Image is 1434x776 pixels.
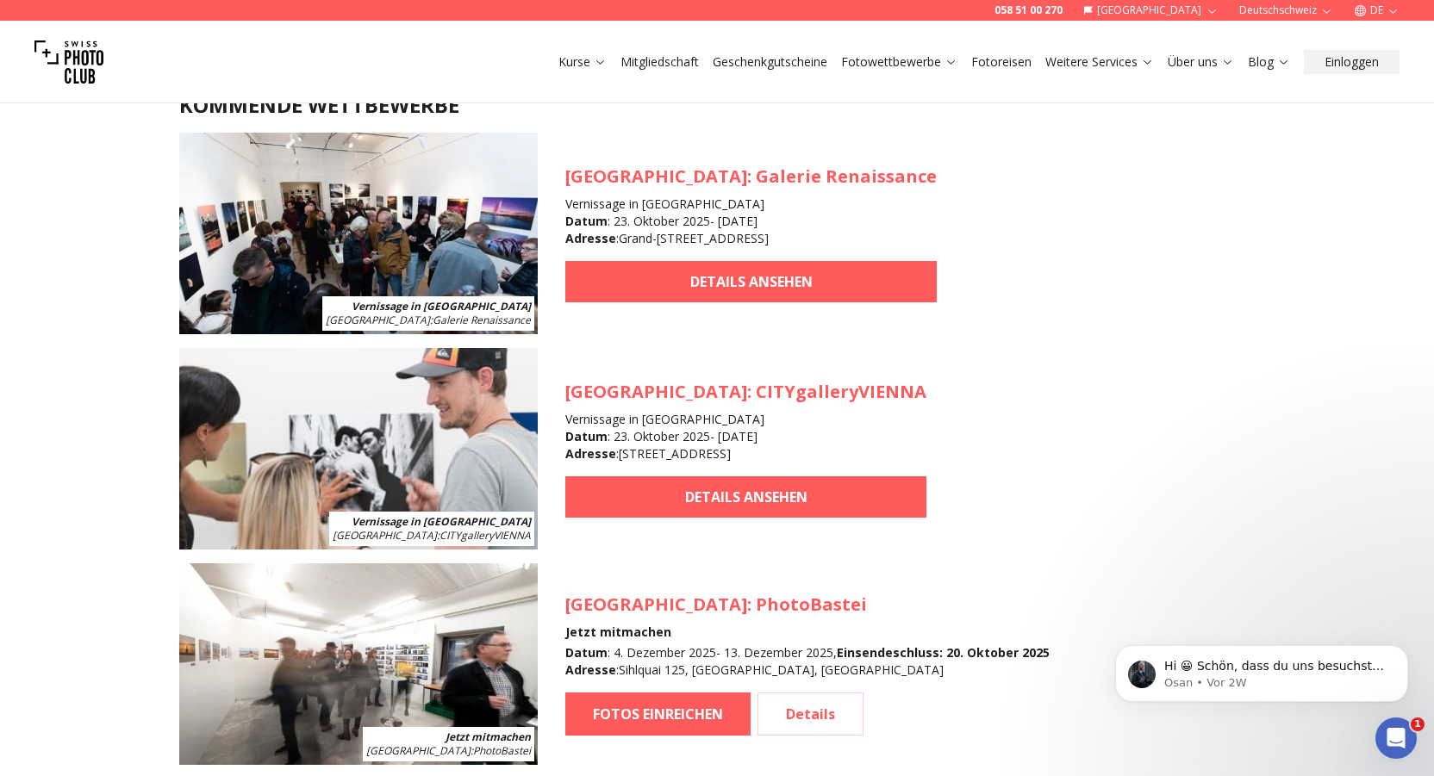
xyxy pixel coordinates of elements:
[1045,53,1154,71] a: Weitere Services
[1304,50,1400,74] button: Einloggen
[179,563,538,765] img: SPC Photo Awards Zürich: Dezember 2025
[565,593,1050,617] h3: : PhotoBastei
[565,644,1050,679] div: : 4. Dezember 2025 - 13. Dezember 2025 , : Sihlquai 125, [GEOGRAPHIC_DATA], [GEOGRAPHIC_DATA]
[552,50,614,74] button: Kurse
[565,445,616,462] b: Adresse
[964,50,1038,74] button: Fotoreisen
[179,133,538,334] img: SPC Photo Awards Geneva: October 2025
[366,743,471,758] span: [GEOGRAPHIC_DATA]
[565,196,937,213] h4: Vernissage in [GEOGRAPHIC_DATA]
[565,428,926,462] div: : 23. Oktober 2025 - [DATE] : [STREET_ADDRESS]
[446,729,531,744] b: Jetzt mitmachen
[565,380,926,404] h3: : CITYgalleryVIENNA
[1168,53,1234,71] a: Über uns
[333,528,531,543] span: : CITYgalleryVIENNA
[333,528,437,543] span: [GEOGRAPHIC_DATA]
[706,50,834,74] button: Geschenkgutscheine
[1161,50,1241,74] button: Über uns
[758,692,864,736] a: Details
[179,348,538,549] img: SPC Photo Awards WIEN Oktober 2025
[1038,50,1161,74] button: Weitere Services
[565,476,926,518] a: DETAILS ANSEHEN
[994,3,1063,17] a: 058 51 00 270
[34,28,103,96] img: Swiss photo club
[565,644,608,661] b: Datum
[565,593,747,616] span: [GEOGRAPHIC_DATA]
[366,743,531,758] span: : PhotoBastei
[565,213,608,229] b: Datum
[1089,609,1434,729] iframe: Intercom notifications Nachricht
[565,624,1050,641] h4: Jetzt mitmachen
[352,299,531,314] b: Vernissage in [GEOGRAPHIC_DATA]
[620,53,699,71] a: Mitgliedschaft
[614,50,706,74] button: Mitgliedschaft
[558,53,607,71] a: Kurse
[837,644,1050,661] b: Einsendeschluss : 20. Oktober 2025
[971,53,1032,71] a: Fotoreisen
[1375,717,1417,759] iframe: Intercom live chat
[565,380,747,403] span: [GEOGRAPHIC_DATA]
[565,165,937,189] h3: : Galerie Renaissance
[841,53,957,71] a: Fotowettbewerbe
[352,514,531,529] b: Vernissage in [GEOGRAPHIC_DATA]
[1241,50,1297,74] button: Blog
[565,165,747,188] span: [GEOGRAPHIC_DATA]
[565,411,926,428] h4: Vernissage in [GEOGRAPHIC_DATA]
[326,313,430,327] span: [GEOGRAPHIC_DATA]
[565,692,751,736] a: FOTOS EINREICHEN
[1248,53,1290,71] a: Blog
[565,261,937,302] a: DETAILS ANSEHEN
[179,91,1255,119] h2: KOMMENDE WETTBEWERBE
[1411,717,1425,731] span: 1
[565,428,608,444] b: Datum
[565,661,616,678] b: Adresse
[713,53,827,71] a: Geschenkgutscheine
[834,50,964,74] button: Fotowettbewerbe
[565,213,937,247] div: : 23. Oktober 2025 - [DATE] : Grand-[STREET_ADDRESS]
[326,313,531,327] span: : Galerie Renaissance
[565,230,616,246] b: Adresse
